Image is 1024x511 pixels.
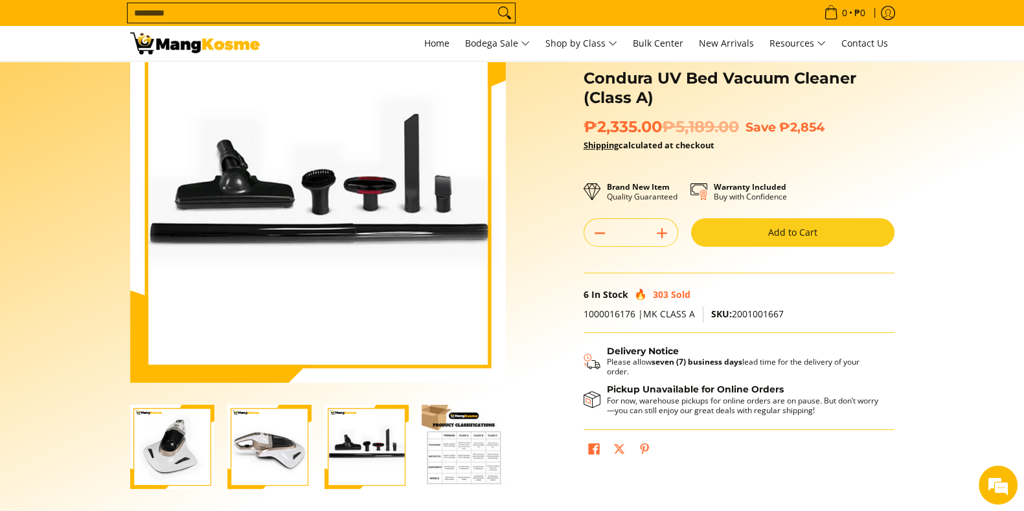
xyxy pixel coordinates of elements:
[699,37,754,49] span: New Arrivals
[75,163,179,294] span: We're online!
[835,26,894,61] a: Contact Us
[324,405,409,489] img: Condura UV Bed Vacuum Cleaner (Class A)-3
[465,36,530,52] span: Bodega Sale
[273,26,894,61] nav: Main Menu
[584,139,714,151] strong: calculated at checkout
[671,288,690,301] span: Sold
[745,119,776,135] span: Save
[711,308,784,320] span: 2001001667
[692,26,760,61] a: New Arrivals
[459,26,536,61] a: Bodega Sale
[584,288,589,301] span: 6
[691,218,894,247] button: Add to Cart
[212,6,244,38] div: Minimize live chat window
[662,117,739,137] del: ₱5,189.00
[852,8,867,17] span: ₱0
[67,73,218,89] div: Chat with us now
[820,6,869,20] span: •
[584,69,894,108] h1: Condura UV Bed Vacuum Cleaner (Class A)
[584,223,615,244] button: Subtract
[635,440,654,462] a: Pin on Pinterest
[584,346,882,377] button: Shipping & Delivery
[646,223,677,244] button: Add
[418,26,456,61] a: Home
[653,288,668,301] span: 303
[652,356,742,367] strong: seven (7) business days
[539,26,624,61] a: Shop by Class
[130,405,214,489] img: Condura UV Bed Vacuum Cleaner (Class A)-1
[769,36,826,52] span: Resources
[763,26,832,61] a: Resources
[714,182,787,201] p: Buy with Confidence
[633,37,683,49] span: Bulk Center
[607,345,679,357] strong: Delivery Notice
[607,357,882,376] p: Please allow lead time for the delivery of your order.
[610,440,628,462] a: Post on X
[422,405,506,489] img: Condura UV Bed Vacuum Cleaner (Class A)-4
[6,354,247,399] textarea: Type your message and hit 'Enter'
[130,32,260,54] img: Condura UV Bed Vacuum Cleaner - Pamasko Sale l Mang Kosme
[607,383,784,395] strong: Pickup Unavailable for Online Orders
[607,181,670,192] strong: Brand New Item
[607,182,677,201] p: Quality Guaranteed
[584,117,739,137] span: ₱2,335.00
[494,3,515,23] button: Search
[545,36,617,52] span: Shop by Class
[711,308,732,320] span: SKU:
[227,405,312,489] img: Condura UV Bed Vacuum Cleaner (Class A)-2
[591,288,628,301] span: In Stock
[130,7,506,383] img: Condura UV Bed Vacuum Cleaner (Class A)
[584,308,695,320] span: 1000016176 |MK CLASS A
[585,440,603,462] a: Share on Facebook
[840,8,849,17] span: 0
[584,139,619,151] a: Shipping
[607,396,882,415] p: For now, warehouse pickups for online orders are on pause. But don’t worry—you can still enjoy ou...
[626,26,690,61] a: Bulk Center
[841,37,888,49] span: Contact Us
[714,181,786,192] strong: Warranty Included
[424,37,449,49] span: Home
[779,119,825,135] span: ₱2,854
